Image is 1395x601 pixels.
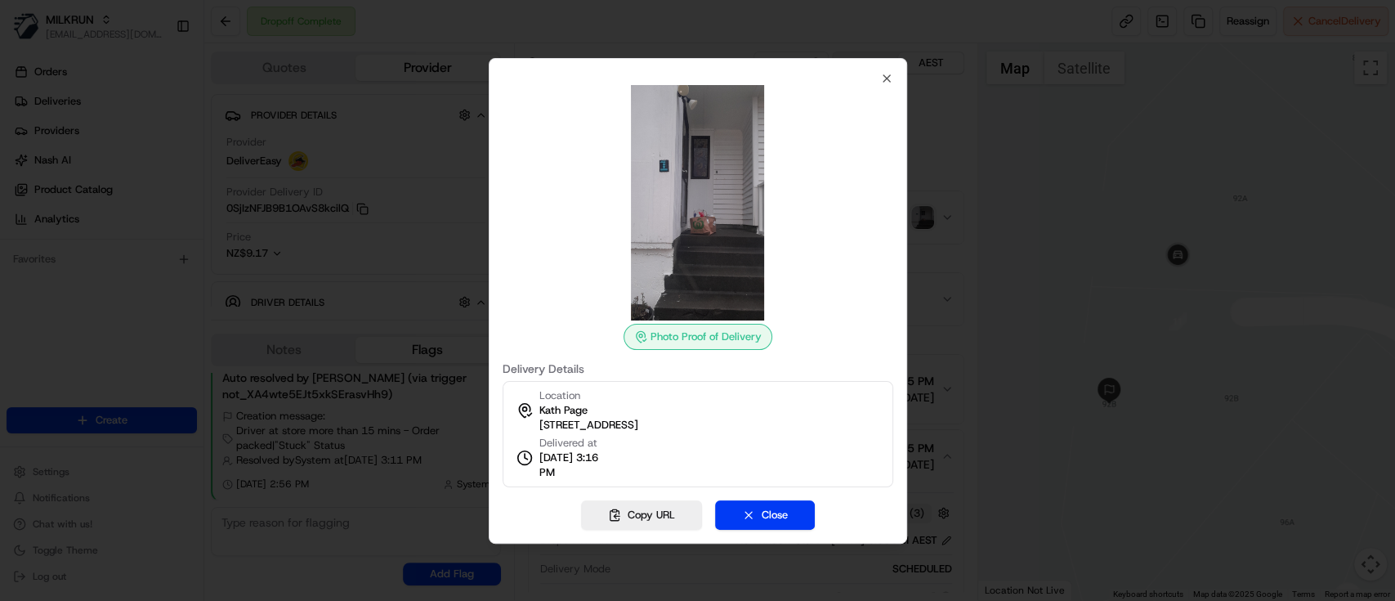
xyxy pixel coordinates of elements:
span: [STREET_ADDRESS] [539,418,637,433]
button: Copy URL [581,500,702,530]
button: Close [715,500,815,530]
div: Photo Proof of Delivery [624,324,772,350]
label: Delivery Details [502,363,892,375]
span: Location [539,388,579,403]
span: [DATE] 3:16 PM [539,451,614,480]
span: Delivered at [539,436,614,451]
img: photo_proof_of_delivery image [580,85,816,321]
span: Kath Page [539,403,587,418]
